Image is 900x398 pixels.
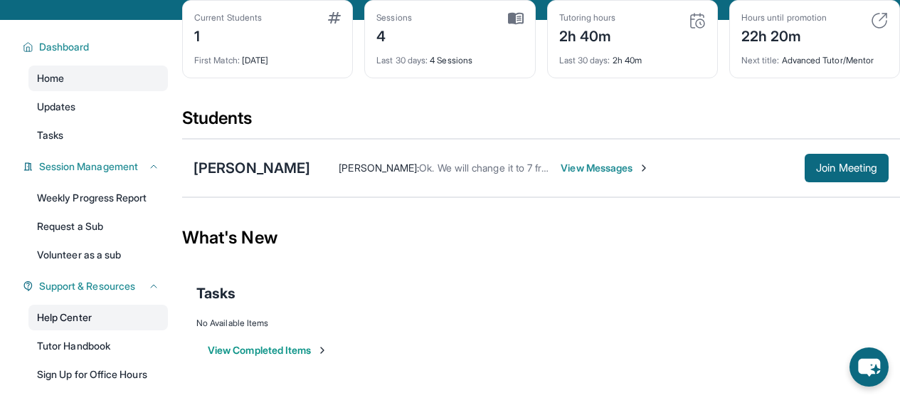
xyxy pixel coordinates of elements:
[28,333,168,359] a: Tutor Handbook
[28,362,168,387] a: Sign Up for Office Hours
[559,23,616,46] div: 2h 40m
[559,46,706,66] div: 2h 40m
[339,162,419,174] span: [PERSON_NAME] :
[559,12,616,23] div: Tutoring hours
[39,159,138,174] span: Session Management
[39,40,90,54] span: Dashboard
[194,23,262,46] div: 1
[638,162,650,174] img: Chevron-Right
[196,283,235,303] span: Tasks
[376,23,412,46] div: 4
[194,55,240,66] span: First Match :
[28,94,168,120] a: Updates
[208,343,328,357] button: View Completed Items
[328,12,341,23] img: card
[37,71,64,85] span: Home
[689,12,706,29] img: card
[816,164,877,172] span: Join Meeting
[561,161,650,175] span: View Messages
[849,347,889,387] button: chat-button
[28,214,168,239] a: Request a Sub
[741,12,827,23] div: Hours until promotion
[33,159,159,174] button: Session Management
[28,305,168,330] a: Help Center
[194,158,310,178] div: [PERSON_NAME]
[871,12,888,29] img: card
[419,162,899,174] span: Ok. We will change it to 7 from now on. : ) Keep in mind 7 is the latest I can do sessions. See y...
[182,107,900,138] div: Students
[33,40,159,54] button: Dashboard
[28,242,168,268] a: Volunteer as a sub
[28,122,168,148] a: Tasks
[741,23,827,46] div: 22h 20m
[28,66,168,91] a: Home
[28,185,168,211] a: Weekly Progress Report
[196,318,886,329] div: No Available Items
[741,46,888,66] div: Advanced Tutor/Mentor
[741,55,780,66] span: Next title :
[508,12,524,25] img: card
[37,128,63,142] span: Tasks
[39,279,135,293] span: Support & Resources
[194,46,341,66] div: [DATE]
[37,100,76,114] span: Updates
[33,279,159,293] button: Support & Resources
[805,154,889,182] button: Join Meeting
[559,55,610,66] span: Last 30 days :
[194,12,262,23] div: Current Students
[376,46,523,66] div: 4 Sessions
[376,55,428,66] span: Last 30 days :
[182,206,900,269] div: What's New
[376,12,412,23] div: Sessions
